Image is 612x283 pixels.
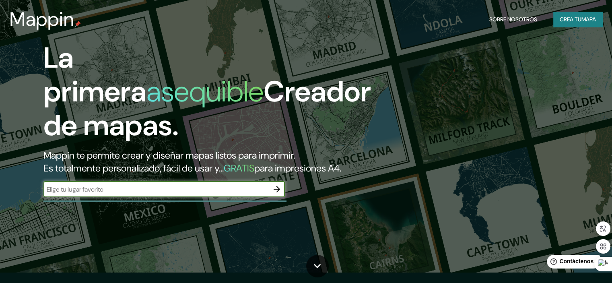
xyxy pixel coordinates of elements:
img: pin de mapeo [74,21,81,27]
button: Crea tumapa [553,12,602,27]
font: mapa [581,16,596,23]
font: Creador de mapas. [43,73,371,144]
font: Crea tu [560,16,581,23]
font: para impresiones A4. [254,162,341,174]
button: Sobre nosotros [486,12,540,27]
iframe: Lanzador de widgets de ayuda [540,252,603,274]
font: GRATIS [224,162,254,174]
font: Sobre nosotros [489,16,537,23]
font: asequible [146,73,264,110]
font: Mappin [10,6,74,32]
font: Es totalmente personalizado, fácil de usar y... [43,162,224,174]
input: Elige tu lugar favorito [43,185,269,194]
font: La primera [43,39,146,110]
font: Mappin te permite crear y diseñar mapas listos para imprimir. [43,149,295,161]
